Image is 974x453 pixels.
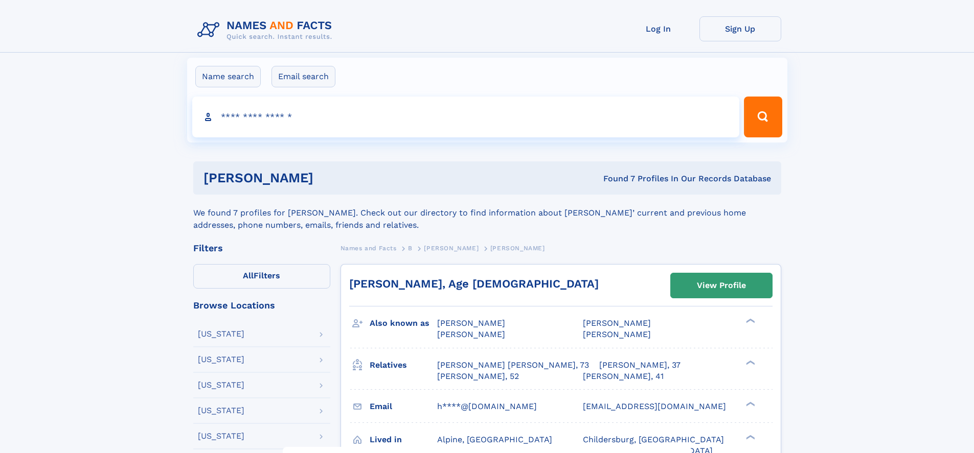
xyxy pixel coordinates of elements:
div: Filters [193,244,330,253]
a: [PERSON_NAME], 37 [599,360,681,371]
div: [US_STATE] [198,432,244,440]
label: Name search [195,66,261,87]
a: [PERSON_NAME], 52 [437,371,519,382]
span: [EMAIL_ADDRESS][DOMAIN_NAME] [583,401,726,411]
h3: Relatives [370,356,437,374]
a: Sign Up [699,16,781,41]
h3: Email [370,398,437,415]
a: View Profile [671,273,772,298]
div: View Profile [697,274,746,297]
span: [PERSON_NAME] [490,245,545,252]
h1: [PERSON_NAME] [203,172,459,184]
span: All [243,271,254,280]
div: ❯ [743,434,756,440]
h3: Also known as [370,315,437,332]
a: [PERSON_NAME], Age [DEMOGRAPHIC_DATA] [349,277,599,290]
span: [PERSON_NAME] [437,318,505,328]
span: Childersburg, [GEOGRAPHIC_DATA] [583,435,724,444]
img: Logo Names and Facts [193,16,341,44]
div: ❯ [743,400,756,407]
span: [PERSON_NAME] [424,245,479,252]
a: [PERSON_NAME] [PERSON_NAME], 73 [437,360,589,371]
span: B [408,245,413,252]
div: Browse Locations [193,301,330,310]
div: [US_STATE] [198,407,244,415]
a: B [408,242,413,254]
span: Alpine, [GEOGRAPHIC_DATA] [437,435,552,444]
div: ❯ [743,359,756,366]
a: Names and Facts [341,242,397,254]
label: Email search [271,66,335,87]
div: [US_STATE] [198,381,244,389]
button: Search Button [744,97,782,137]
div: We found 7 profiles for [PERSON_NAME]. Check out our directory to find information about [PERSON_... [193,195,781,231]
div: [US_STATE] [198,330,244,338]
a: [PERSON_NAME], 41 [583,371,664,382]
input: search input [192,97,740,137]
span: [PERSON_NAME] [583,329,651,339]
a: Log In [618,16,699,41]
div: Found 7 Profiles In Our Records Database [458,173,771,184]
a: [PERSON_NAME] [424,242,479,254]
div: ❯ [743,318,756,324]
span: [PERSON_NAME] [583,318,651,328]
span: [PERSON_NAME] [437,329,505,339]
label: Filters [193,264,330,289]
div: [US_STATE] [198,355,244,364]
h3: Lived in [370,431,437,448]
